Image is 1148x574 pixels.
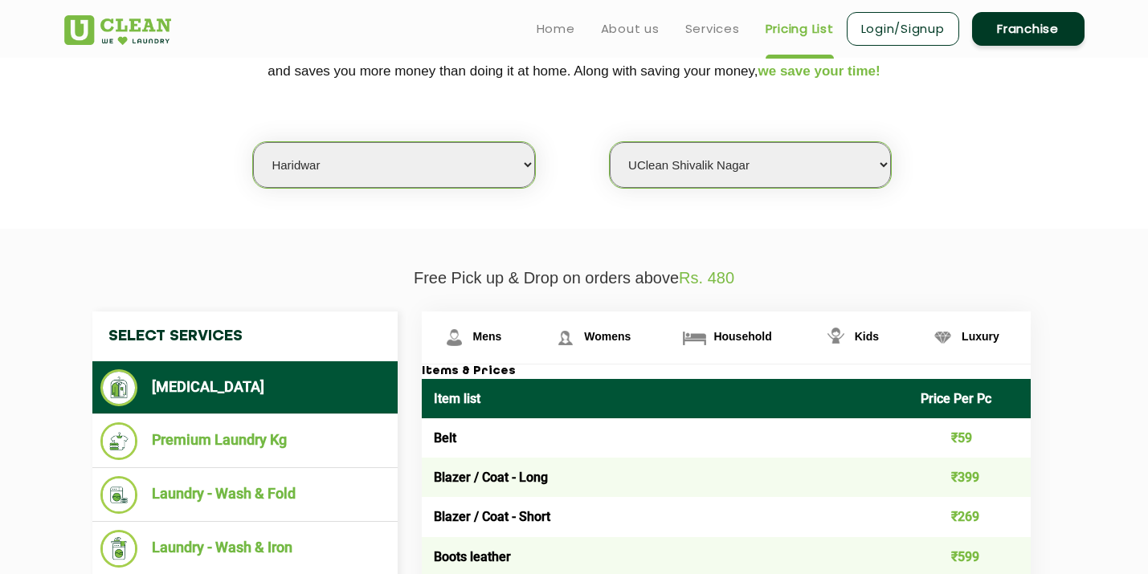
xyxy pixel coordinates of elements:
img: Laundry - Wash & Iron [100,530,138,568]
a: Pricing List [766,19,834,39]
td: ₹399 [909,458,1031,497]
img: Dry Cleaning [100,369,138,406]
span: Kids [855,330,879,343]
th: Item list [422,379,909,418]
span: Mens [473,330,502,343]
img: Kids [822,324,850,352]
td: Belt [422,418,909,458]
th: Price Per Pc [909,379,1031,418]
a: Franchise [972,12,1085,46]
td: Blazer / Coat - Long [422,458,909,497]
span: Luxury [962,330,999,343]
a: Services [685,19,740,39]
li: Laundry - Wash & Fold [100,476,390,514]
img: Womens [551,324,579,352]
h4: Select Services [92,311,398,361]
img: UClean Laundry and Dry Cleaning [64,15,171,45]
td: Blazer / Coat - Short [422,497,909,536]
img: Premium Laundry Kg [100,422,138,460]
span: we save your time! [758,63,880,79]
td: ₹59 [909,418,1031,458]
a: Login/Signup [847,12,959,46]
img: Mens [440,324,468,352]
td: ₹269 [909,497,1031,536]
img: Household [680,324,709,352]
img: Laundry - Wash & Fold [100,476,138,514]
span: Household [713,330,771,343]
span: Rs. 480 [679,269,734,287]
li: Laundry - Wash & Iron [100,530,390,568]
li: [MEDICAL_DATA] [100,369,390,406]
span: Womens [584,330,631,343]
img: Luxury [929,324,957,352]
a: About us [601,19,660,39]
a: Home [537,19,575,39]
h3: Items & Prices [422,364,1031,379]
p: Free Pick up & Drop on orders above [64,269,1085,287]
li: Premium Laundry Kg [100,422,390,460]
